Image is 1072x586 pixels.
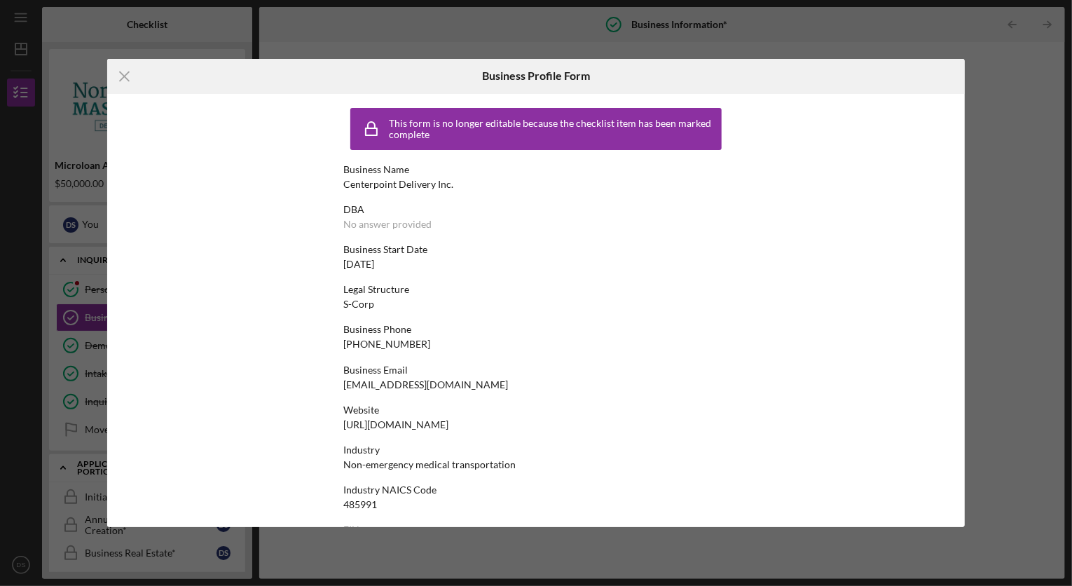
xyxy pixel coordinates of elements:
[343,444,729,456] div: Industry
[343,284,729,295] div: Legal Structure
[343,484,729,496] div: Industry NAICS Code
[343,364,729,376] div: Business Email
[343,164,729,175] div: Business Name
[343,204,729,215] div: DBA
[343,219,432,230] div: No answer provided
[343,459,516,470] div: Non-emergency medical transportation
[343,324,729,335] div: Business Phone
[343,299,374,310] div: S-Corp
[343,339,430,350] div: [PHONE_NUMBER]
[389,118,718,140] div: This form is no longer editable because the checklist item has been marked complete
[343,379,508,390] div: [EMAIL_ADDRESS][DOMAIN_NAME]
[343,179,453,190] div: Centerpoint Delivery Inc.
[482,69,590,82] h6: Business Profile Form
[343,499,377,510] div: 485991
[343,259,374,270] div: [DATE]
[343,244,729,255] div: Business Start Date
[343,524,729,536] div: EIN
[343,419,448,430] div: [URL][DOMAIN_NAME]
[343,404,729,416] div: Website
